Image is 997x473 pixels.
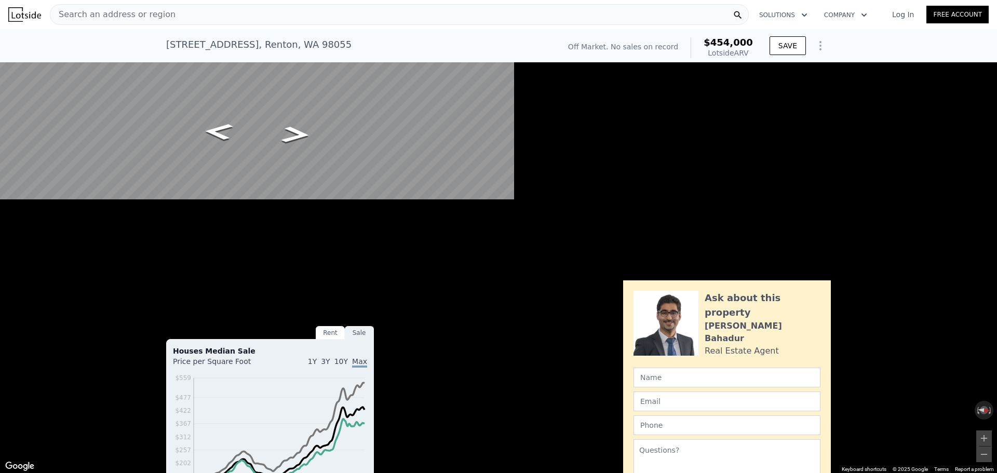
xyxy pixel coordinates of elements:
[634,415,820,435] input: Phone
[173,356,270,373] div: Price per Square Foot
[568,42,678,52] div: Off Market. No sales on record
[175,374,191,382] tspan: $559
[634,391,820,411] input: Email
[321,357,330,366] span: 3Y
[704,37,753,48] span: $454,000
[810,35,831,56] button: Show Options
[926,6,989,23] a: Free Account
[166,37,352,52] div: [STREET_ADDRESS] , Renton , WA 98055
[173,346,367,356] div: Houses Median Sale
[50,8,176,21] span: Search an address or region
[175,394,191,401] tspan: $477
[352,357,367,368] span: Max
[175,407,191,414] tspan: $422
[334,357,348,366] span: 10Y
[705,320,820,345] div: [PERSON_NAME] Bahadur
[751,6,816,24] button: Solutions
[175,420,191,427] tspan: $367
[634,368,820,387] input: Name
[770,36,806,55] button: SAVE
[316,326,345,340] div: Rent
[175,434,191,441] tspan: $312
[705,345,779,357] div: Real Estate Agent
[704,48,753,58] div: Lotside ARV
[175,447,191,454] tspan: $257
[816,6,875,24] button: Company
[880,9,926,20] a: Log In
[705,291,820,320] div: Ask about this property
[345,326,374,340] div: Sale
[8,7,41,22] img: Lotside
[308,357,317,366] span: 1Y
[175,460,191,467] tspan: $202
